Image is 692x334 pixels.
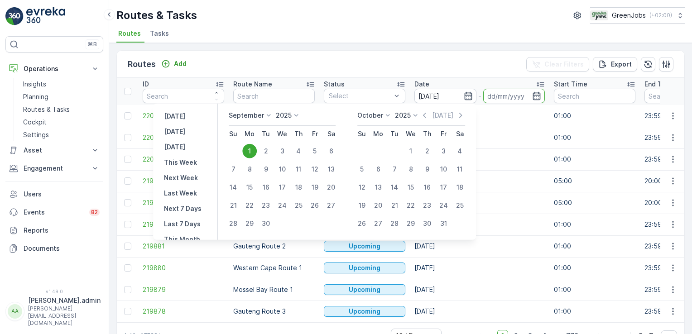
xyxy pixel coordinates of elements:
[28,305,101,327] p: [PERSON_NAME][EMAIL_ADDRESS][DOMAIN_NAME]
[275,198,289,213] div: 24
[275,144,289,158] div: 3
[291,144,306,158] div: 4
[275,180,289,195] div: 17
[276,111,292,120] p: 2025
[24,226,100,235] p: Reports
[229,301,319,322] td: Gauteng Route 3
[324,162,338,177] div: 13
[410,192,549,214] td: [DATE]
[436,162,451,177] div: 10
[23,80,46,89] p: Insights
[544,60,584,69] p: Clear Filters
[143,307,224,316] a: 219878
[143,111,224,120] a: 220096
[158,58,190,69] button: Add
[143,263,224,272] a: 219880
[355,162,369,177] div: 5
[435,126,452,142] th: Friday
[5,141,103,159] button: Asset
[116,8,197,23] p: Routes & Tasks
[410,127,549,148] td: [DATE]
[23,118,47,127] p: Cockpit
[242,198,257,213] div: 22
[241,126,258,142] th: Monday
[349,285,380,294] p: Upcoming
[124,199,131,206] div: Toggle Row Selected
[410,235,549,257] td: [DATE]
[143,242,224,251] a: 219881
[143,155,224,164] a: 220094
[357,111,383,120] p: October
[387,216,402,231] div: 28
[355,198,369,213] div: 19
[259,198,273,213] div: 23
[5,289,103,294] span: v 1.49.0
[549,279,640,301] td: 01:00
[349,307,380,316] p: Upcoming
[307,126,323,142] th: Friday
[371,162,385,177] div: 6
[549,301,640,322] td: 01:00
[259,180,273,195] div: 16
[436,216,451,231] div: 31
[160,203,205,214] button: Next 7 Days
[5,221,103,239] a: Reports
[590,10,608,20] img: Green_Jobs_Logo.png
[324,284,405,295] button: Upcoming
[644,80,674,89] p: End Time
[291,180,306,195] div: 18
[414,80,429,89] p: Date
[24,164,85,173] p: Engagement
[143,133,224,142] span: 220095
[164,189,197,198] p: Last Week
[410,148,549,170] td: [DATE]
[229,235,319,257] td: Gauteng Route 2
[410,105,549,127] td: [DATE]
[452,144,467,158] div: 4
[324,144,338,158] div: 6
[19,103,103,116] a: Routes & Tasks
[24,190,100,199] p: Users
[225,126,241,142] th: Sunday
[143,220,224,229] span: 219882
[124,286,131,293] div: Toggle Row Selected
[226,162,240,177] div: 7
[404,216,418,231] div: 29
[410,257,549,279] td: [DATE]
[549,170,640,192] td: 05:00
[329,91,391,100] p: Select
[160,234,204,245] button: This Month
[291,162,306,177] div: 11
[229,279,319,301] td: Mossel Bay Route 1
[612,11,646,20] p: GreenJobs
[549,148,640,170] td: 01:00
[19,116,103,129] a: Cockpit
[649,12,672,19] p: ( +02:00 )
[420,216,434,231] div: 30
[414,89,476,103] input: dd/mm/yyyy
[150,29,169,38] span: Tasks
[308,144,322,158] div: 5
[308,198,322,213] div: 26
[259,216,273,231] div: 30
[160,142,189,153] button: Tomorrow
[242,216,257,231] div: 29
[410,214,549,235] td: [DATE]
[23,130,49,139] p: Settings
[410,279,549,301] td: [DATE]
[5,203,103,221] a: Events82
[164,173,198,182] p: Next Week
[419,126,435,142] th: Thursday
[143,177,224,186] span: 219965
[611,60,632,69] p: Export
[324,80,345,89] p: Status
[26,7,65,25] img: logo_light-DOdMpM7g.png
[436,198,451,213] div: 24
[355,180,369,195] div: 12
[143,285,224,294] a: 219879
[259,144,273,158] div: 2
[5,159,103,177] button: Engagement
